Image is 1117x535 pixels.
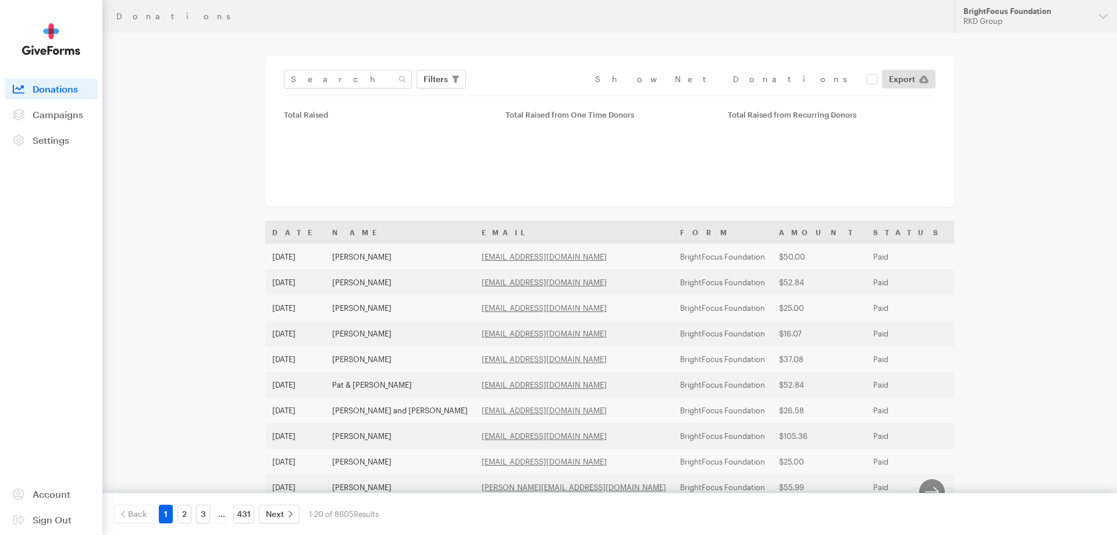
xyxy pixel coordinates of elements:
[772,295,866,321] td: $25.00
[772,270,866,295] td: $52.84
[673,244,772,270] td: BrightFocus Foundation
[325,321,475,346] td: [PERSON_NAME]
[265,244,325,270] td: [DATE]
[772,372,866,398] td: $52.84
[424,72,448,86] span: Filters
[866,244,952,270] td: Paid
[265,398,325,423] td: [DATE]
[673,474,772,500] td: BrightFocus Foundation
[33,83,78,94] span: Donations
[952,474,1085,500] td: One time
[772,244,866,270] td: $50.00
[866,398,952,423] td: Paid
[952,270,1085,295] td: One time
[772,221,866,244] th: Amount
[5,130,98,151] a: Settings
[482,380,607,389] a: [EMAIL_ADDRESS][DOMAIN_NAME]
[952,244,1085,270] td: Monthly
[482,252,607,261] a: [EMAIL_ADDRESS][DOMAIN_NAME]
[33,514,72,525] span: Sign Out
[889,72,915,86] span: Export
[309,505,379,523] div: 1-20 of 8605
[5,79,98,100] a: Donations
[196,505,210,523] a: 3
[952,321,1085,346] td: One time
[952,398,1085,423] td: One time
[952,295,1085,321] td: Monthly
[265,321,325,346] td: [DATE]
[482,431,607,441] a: [EMAIL_ADDRESS][DOMAIN_NAME]
[866,372,952,398] td: Paid
[952,449,1085,474] td: One time
[417,70,466,88] button: Filters
[325,474,475,500] td: [PERSON_NAME]
[673,270,772,295] td: BrightFocus Foundation
[325,346,475,372] td: [PERSON_NAME]
[259,505,300,523] a: Next
[265,346,325,372] td: [DATE]
[772,423,866,449] td: $105.36
[325,295,475,321] td: [PERSON_NAME]
[5,484,98,505] a: Account
[233,505,254,523] a: 431
[22,23,80,55] img: GiveForms
[325,221,475,244] th: Name
[952,423,1085,449] td: One time
[866,321,952,346] td: Paid
[673,423,772,449] td: BrightFocus Foundation
[482,355,607,364] a: [EMAIL_ADDRESS][DOMAIN_NAME]
[728,110,935,119] div: Total Raised from Recurring Donors
[952,346,1085,372] td: One time
[866,270,952,295] td: Paid
[866,474,952,500] td: Paid
[325,449,475,474] td: [PERSON_NAME]
[325,244,475,270] td: [PERSON_NAME]
[482,483,666,492] a: [PERSON_NAME][EMAIL_ADDRESS][DOMAIN_NAME]
[673,398,772,423] td: BrightFocus Foundation
[772,398,866,423] td: $26.58
[673,221,772,244] th: Form
[866,221,952,244] th: Status
[265,270,325,295] td: [DATE]
[673,321,772,346] td: BrightFocus Foundation
[482,457,607,466] a: [EMAIL_ADDRESS][DOMAIN_NAME]
[325,423,475,449] td: [PERSON_NAME]
[866,423,952,449] td: Paid
[482,406,607,415] a: [EMAIL_ADDRESS][DOMAIN_NAME]
[772,346,866,372] td: $37.08
[265,221,325,244] th: Date
[265,423,325,449] td: [DATE]
[772,474,866,500] td: $55.99
[475,221,673,244] th: Email
[284,70,412,88] input: Search Name & Email
[284,110,492,119] div: Total Raised
[33,134,69,146] span: Settings
[33,488,70,499] span: Account
[866,449,952,474] td: Paid
[5,104,98,125] a: Campaigns
[5,509,98,530] a: Sign Out
[482,303,607,313] a: [EMAIL_ADDRESS][DOMAIN_NAME]
[673,372,772,398] td: BrightFocus Foundation
[866,346,952,372] td: Paid
[772,321,866,346] td: $16.07
[482,329,607,338] a: [EMAIL_ADDRESS][DOMAIN_NAME]
[772,449,866,474] td: $25.00
[33,109,83,120] span: Campaigns
[265,372,325,398] td: [DATE]
[963,6,1090,16] div: BrightFocus Foundation
[325,372,475,398] td: Pat & [PERSON_NAME]
[673,449,772,474] td: BrightFocus Foundation
[266,507,284,521] span: Next
[177,505,191,523] a: 2
[963,16,1090,26] div: RKD Group
[265,474,325,500] td: [DATE]
[952,221,1085,244] th: Frequency
[354,509,379,519] span: Results
[265,449,325,474] td: [DATE]
[866,295,952,321] td: Paid
[952,372,1085,398] td: One time
[673,295,772,321] td: BrightFocus Foundation
[265,295,325,321] td: [DATE]
[325,270,475,295] td: [PERSON_NAME]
